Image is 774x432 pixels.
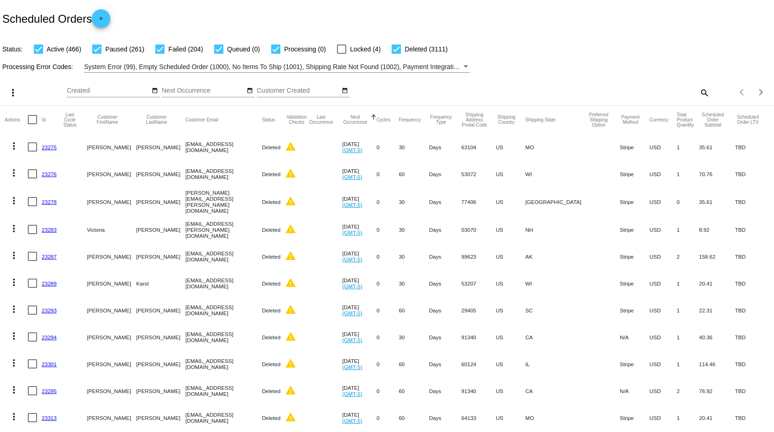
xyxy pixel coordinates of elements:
[262,415,280,421] span: Deleted
[405,44,448,55] span: Deleted (3111)
[342,160,376,187] mat-cell: [DATE]
[350,44,381,55] span: Locked (4)
[185,350,262,377] mat-cell: [EMAIL_ADDRESS][DOMAIN_NAME]
[677,297,699,324] mat-cell: 1
[733,83,752,102] button: Previous page
[42,171,57,177] a: 23276
[342,283,362,289] a: (GMT-5)
[185,216,262,243] mat-cell: [EMAIL_ADDRESS][PERSON_NAME][DOMAIN_NAME]
[649,404,677,431] mat-cell: USD
[262,334,280,340] span: Deleted
[677,133,699,160] mat-cell: 1
[620,216,649,243] mat-cell: Stripe
[342,324,376,350] mat-cell: [DATE]
[376,160,399,187] mat-cell: 0
[620,377,649,404] mat-cell: N/A
[285,358,296,369] mat-icon: warning
[185,377,262,404] mat-cell: [EMAIL_ADDRESS][DOMAIN_NAME]
[429,404,462,431] mat-cell: Days
[699,112,727,127] button: Change sorting for Subtotal
[42,227,57,233] a: 23283
[87,324,136,350] mat-cell: [PERSON_NAME]
[185,297,262,324] mat-cell: [EMAIL_ADDRESS][DOMAIN_NAME]
[8,167,19,178] mat-icon: more_vert
[735,114,761,125] button: Change sorting for LifetimeValue
[699,297,735,324] mat-cell: 22.31
[152,87,158,95] mat-icon: date_range
[8,195,19,206] mat-icon: more_vert
[376,350,399,377] mat-cell: 0
[42,388,57,394] a: 23295
[677,187,699,216] mat-cell: 0
[461,270,495,297] mat-cell: 53207
[699,216,735,243] mat-cell: 8.92
[677,404,699,431] mat-cell: 1
[162,87,245,95] input: Next Occurrence
[525,350,586,377] mat-cell: IL
[262,307,280,313] span: Deleted
[262,144,280,150] span: Deleted
[429,216,462,243] mat-cell: Days
[399,404,429,431] mat-cell: 60
[496,350,526,377] mat-cell: US
[461,243,495,270] mat-cell: 99623
[376,216,399,243] mat-cell: 0
[87,377,136,404] mat-cell: [PERSON_NAME]
[285,304,296,315] mat-icon: warning
[168,44,203,55] span: Failed (204)
[285,412,296,423] mat-icon: warning
[525,404,586,431] mat-cell: MO
[620,297,649,324] mat-cell: Stripe
[8,277,19,288] mat-icon: more_vert
[262,280,280,286] span: Deleted
[699,377,735,404] mat-cell: 76.92
[399,187,429,216] mat-cell: 30
[735,377,769,404] mat-cell: TBD
[5,106,28,133] mat-header-cell: Actions
[649,243,677,270] mat-cell: USD
[342,114,368,125] button: Change sorting for NextOccurrenceUtc
[285,331,296,342] mat-icon: warning
[649,350,677,377] mat-cell: USD
[461,324,495,350] mat-cell: 91340
[342,337,362,343] a: (GMT-5)
[735,324,769,350] mat-cell: TBD
[525,187,586,216] mat-cell: [GEOGRAPHIC_DATA]
[342,270,376,297] mat-cell: [DATE]
[496,297,526,324] mat-cell: US
[342,187,376,216] mat-cell: [DATE]
[185,324,262,350] mat-cell: [EMAIL_ADDRESS][DOMAIN_NAME]
[227,44,260,55] span: Queued (0)
[429,297,462,324] mat-cell: Days
[399,160,429,187] mat-cell: 60
[399,324,429,350] mat-cell: 30
[136,350,185,377] mat-cell: [PERSON_NAME]
[185,243,262,270] mat-cell: [EMAIL_ADDRESS][DOMAIN_NAME]
[342,87,348,95] mat-icon: date_range
[461,350,495,377] mat-cell: 60124
[87,187,136,216] mat-cell: [PERSON_NAME]
[620,404,649,431] mat-cell: Stripe
[342,133,376,160] mat-cell: [DATE]
[185,187,262,216] mat-cell: [PERSON_NAME][EMAIL_ADDRESS][PERSON_NAME][DOMAIN_NAME]
[735,216,769,243] mat-cell: TBD
[399,216,429,243] mat-cell: 30
[496,133,526,160] mat-cell: US
[376,270,399,297] mat-cell: 0
[525,117,555,122] button: Change sorting for ShippingState
[620,324,649,350] mat-cell: N/A
[136,270,185,297] mat-cell: Karst
[399,350,429,377] mat-cell: 60
[42,361,57,367] a: 23301
[429,243,462,270] mat-cell: Days
[429,187,462,216] mat-cell: Days
[399,270,429,297] mat-cell: 30
[87,270,136,297] mat-cell: [PERSON_NAME]
[735,187,769,216] mat-cell: TBD
[262,254,280,260] span: Deleted
[677,324,699,350] mat-cell: 1
[87,160,136,187] mat-cell: [PERSON_NAME]
[376,297,399,324] mat-cell: 0
[247,87,253,95] mat-icon: date_range
[429,160,462,187] mat-cell: Days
